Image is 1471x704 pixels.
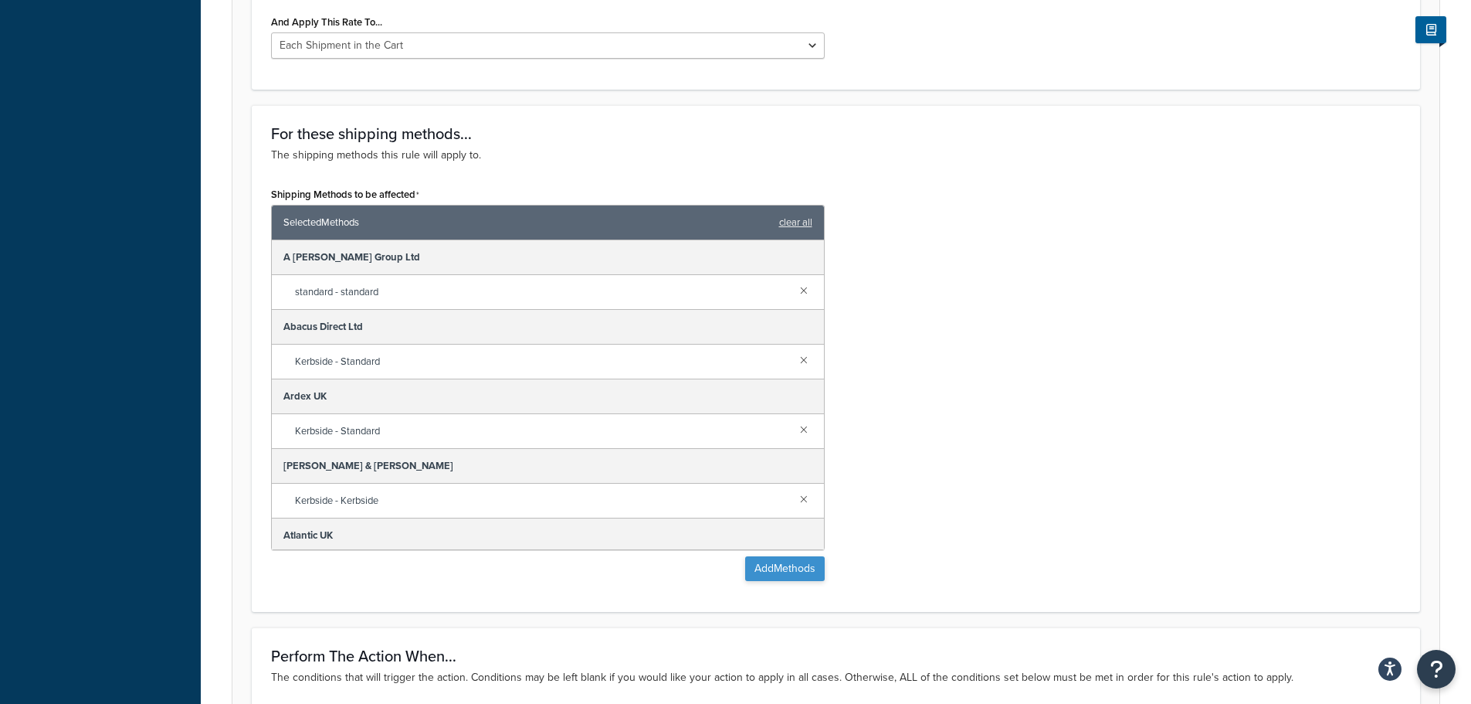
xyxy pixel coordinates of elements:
[272,519,824,553] div: Atlantic UK
[779,212,812,233] a: clear all
[283,212,771,233] span: Selected Methods
[272,449,824,484] div: [PERSON_NAME] & [PERSON_NAME]
[1417,650,1456,689] button: Open Resource Center
[271,16,382,28] label: And Apply This Rate To...
[271,147,1401,164] p: The shipping methods this rule will apply to.
[1415,16,1446,43] button: Show Help Docs
[295,281,788,303] span: standard - standard
[272,379,824,414] div: Ardex UK
[271,189,419,201] label: Shipping Methods to be affected
[295,351,788,372] span: Kerbside - Standard
[272,240,824,275] div: A [PERSON_NAME] Group Ltd
[745,556,825,581] button: AddMethods
[295,490,788,512] span: Kerbside - Kerbside
[295,420,788,442] span: Kerbside - Standard
[271,125,1401,142] h3: For these shipping methods...
[271,669,1401,686] p: The conditions that will trigger the action. Conditions may be left blank if you would like your ...
[272,310,824,345] div: Abacus Direct Ltd
[271,648,1401,665] h3: Perform The Action When...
